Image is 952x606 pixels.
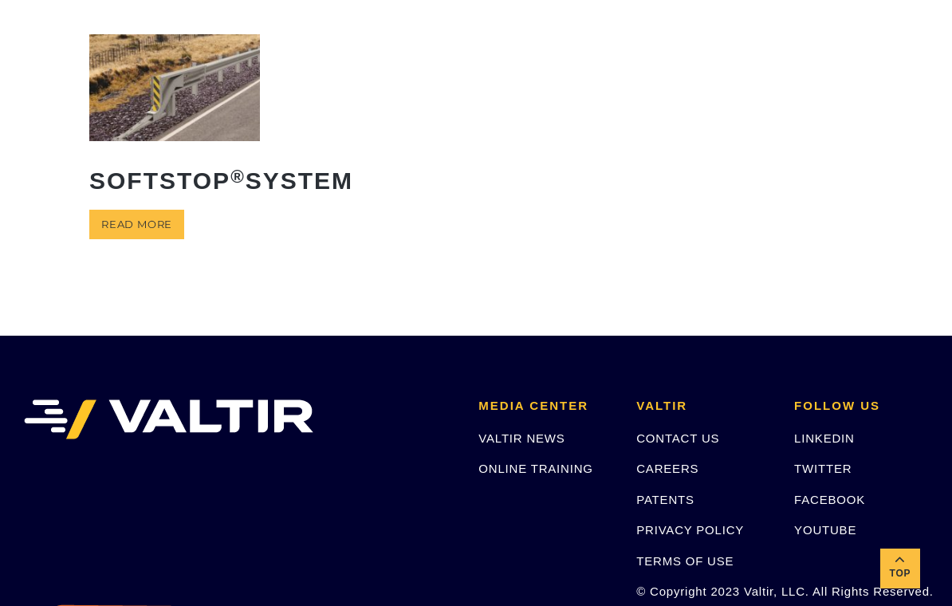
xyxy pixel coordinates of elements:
a: TWITTER [794,462,852,475]
a: VALTIR NEWS [478,431,565,445]
a: PRIVACY POLICY [636,523,744,537]
a: PATENTS [636,493,694,506]
img: SoftStop System End Terminal [89,34,260,141]
a: FACEBOOK [794,493,865,506]
a: Top [880,549,920,588]
h2: VALTIR [636,399,770,413]
h2: FOLLOW US [794,399,928,413]
span: Top [880,565,920,583]
a: ONLINE TRAINING [478,462,592,475]
a: YOUTUBE [794,523,856,537]
a: CONTACT US [636,431,719,445]
a: LINKEDIN [794,431,855,445]
a: Read more about “SoftStop® System” [89,210,184,239]
a: TERMS OF USE [636,554,734,568]
img: VALTIR [24,399,313,439]
sup: ® [230,167,246,187]
a: SoftStop®System [89,34,260,206]
h2: MEDIA CENTER [478,399,612,413]
p: © Copyright 2023 Valtir, LLC. All Rights Reserved. [636,582,770,600]
a: CAREERS [636,462,698,475]
h2: SoftStop System [89,155,260,206]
